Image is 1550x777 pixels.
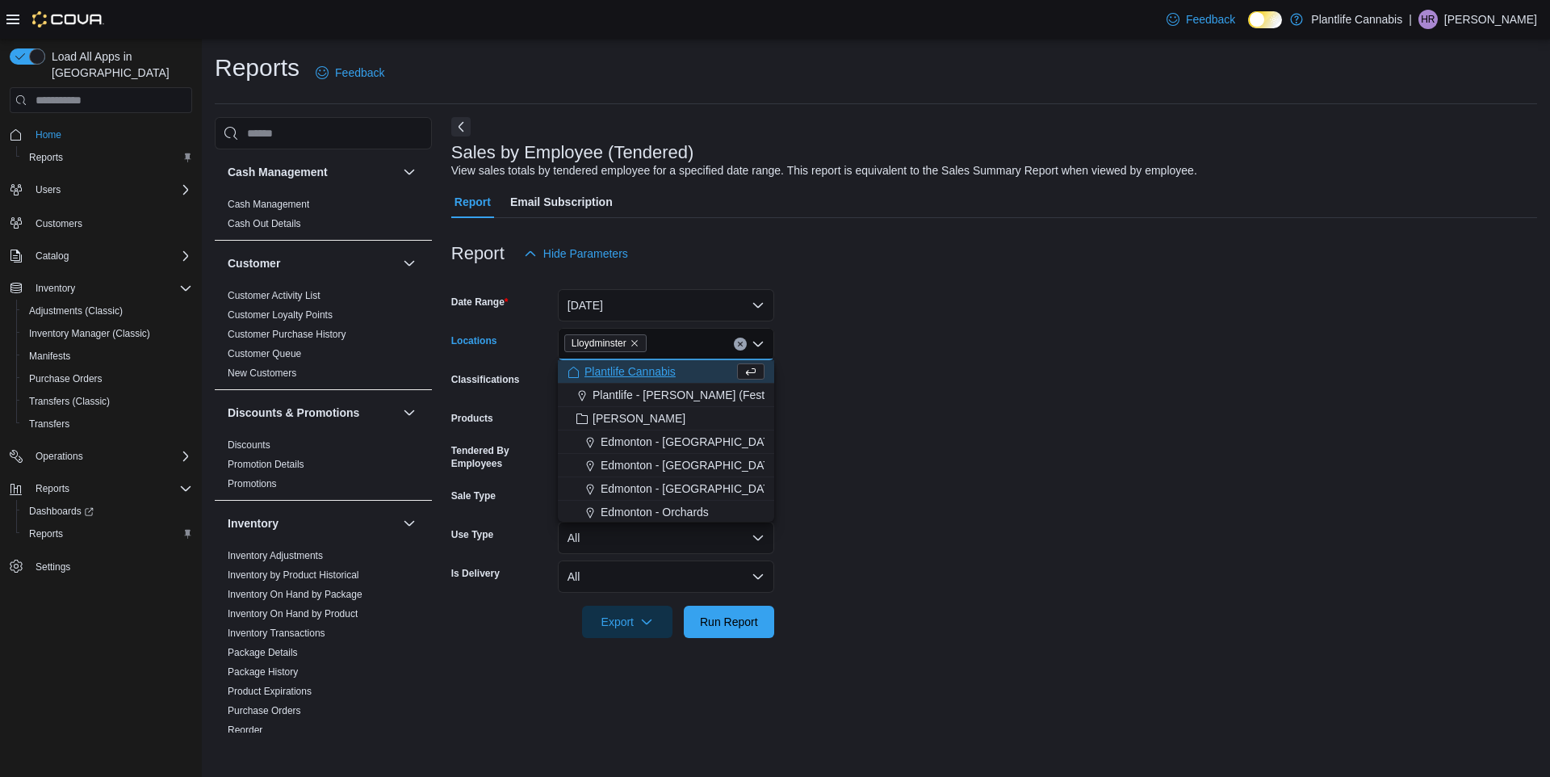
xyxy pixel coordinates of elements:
span: New Customers [228,367,296,380]
div: Discounts & Promotions [215,435,432,500]
span: Settings [29,556,192,577]
span: Promotions [228,477,277,490]
span: Adjustments (Classic) [29,304,123,317]
button: Inventory Manager (Classic) [16,322,199,345]
button: Inventory [228,515,396,531]
button: [PERSON_NAME] [558,407,774,430]
span: Edmonton - [GEOGRAPHIC_DATA] [601,481,780,497]
span: Email Subscription [510,186,613,218]
span: Lloydminster [572,335,626,351]
button: Edmonton - [GEOGRAPHIC_DATA] [558,430,774,454]
span: Manifests [29,350,70,363]
button: Edmonton - [GEOGRAPHIC_DATA] [558,477,774,501]
button: Discounts & Promotions [228,405,396,421]
div: Cash Management [215,195,432,240]
div: View sales totals by tendered employee for a specified date range. This report is equivalent to t... [451,162,1197,179]
span: Catalog [36,250,69,262]
span: Users [36,183,61,196]
span: Inventory On Hand by Package [228,588,362,601]
button: [DATE] [558,289,774,321]
button: Next [451,117,471,136]
span: Plantlife - [PERSON_NAME] (Festival) [593,387,785,403]
a: Package Details [228,647,298,658]
a: Cash Out Details [228,218,301,229]
span: Promotion Details [228,458,304,471]
a: Reorder [228,724,262,736]
label: Tendered By Employees [451,444,551,470]
span: Edmonton - [GEOGRAPHIC_DATA] [601,434,780,450]
h3: Sales by Employee (Tendered) [451,143,694,162]
button: Transfers (Classic) [16,390,199,413]
span: Reports [23,524,192,544]
span: Package Details [228,646,298,659]
button: Purchase Orders [16,367,199,390]
button: Inventory [3,277,199,300]
button: Reports [16,146,199,169]
p: | [1409,10,1412,29]
button: Inventory [29,279,82,298]
h3: Customer [228,255,280,271]
a: Customers [29,214,89,233]
a: Discounts [228,439,270,451]
button: Cash Management [400,162,419,182]
button: Catalog [3,245,199,267]
span: Load All Apps in [GEOGRAPHIC_DATA] [45,48,192,81]
span: Inventory Adjustments [228,549,323,562]
button: Plantlife - [PERSON_NAME] (Festival) [558,384,774,407]
a: Inventory On Hand by Package [228,589,362,600]
a: Inventory Transactions [228,628,325,639]
button: Close list of options [752,338,765,351]
span: Package History [228,666,298,678]
span: Feedback [335,65,384,81]
label: Locations [451,334,497,347]
h3: Discounts & Promotions [228,405,359,421]
a: Reports [23,524,69,544]
img: Cova [32,11,104,27]
a: Product Expirations [228,686,312,697]
div: Customer [215,286,432,389]
span: Customer Loyalty Points [228,309,333,321]
a: New Customers [228,367,296,379]
a: Purchase Orders [228,705,301,716]
a: Dashboards [23,502,100,521]
span: Discounts [228,439,270,451]
a: Cash Management [228,199,309,210]
a: Package History [228,666,298,678]
span: Dashboards [29,505,94,518]
span: Transfers [23,414,192,434]
span: Transfers (Classic) [29,395,110,408]
span: Edmonton - [GEOGRAPHIC_DATA] [601,457,780,473]
span: Lloydminster [564,334,647,352]
span: Reports [36,482,69,495]
label: Use Type [451,528,493,541]
h3: Report [451,244,505,263]
span: Inventory [36,282,75,295]
span: Purchase Orders [29,372,103,385]
a: Feedback [309,57,391,89]
span: Dark Mode [1248,28,1249,29]
button: Reports [29,479,76,498]
label: Products [451,412,493,425]
span: Reorder [228,724,262,737]
label: Date Range [451,296,509,309]
span: Manifests [23,346,192,366]
a: Manifests [23,346,77,366]
button: Settings [3,555,199,578]
a: Transfers (Classic) [23,392,116,411]
span: Catalog [29,246,192,266]
span: Customers [29,212,192,233]
button: Customer [400,254,419,273]
label: Sale Type [451,489,496,502]
button: Customer [228,255,396,271]
button: Run Report [684,606,774,638]
a: Customer Loyalty Points [228,309,333,321]
button: Reports [16,523,199,545]
input: Dark Mode [1248,11,1282,28]
span: Reports [29,151,63,164]
label: Is Delivery [451,567,500,580]
a: Inventory Manager (Classic) [23,324,157,343]
button: Inventory [400,514,419,533]
a: Promotion Details [228,459,304,470]
span: Customer Purchase History [228,328,346,341]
